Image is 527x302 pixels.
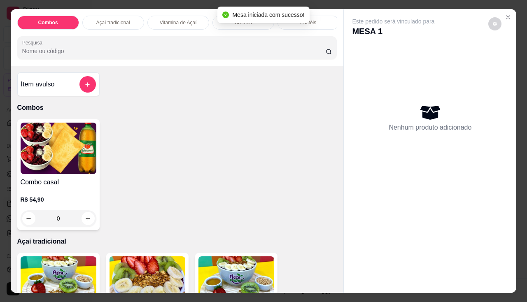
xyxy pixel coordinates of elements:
[389,123,471,132] p: Nenhum produto adicionado
[17,237,337,246] p: Açaí tradicional
[21,79,55,89] h4: Item avulso
[232,12,304,18] span: Mesa iniciada com sucesso!
[22,39,45,46] label: Pesquisa
[17,103,337,113] p: Combos
[352,17,434,26] p: Este pedido será vinculado para
[501,11,515,24] button: Close
[22,47,326,55] input: Pesquisa
[300,19,316,26] p: Pastéis
[21,123,96,174] img: product-image
[160,19,197,26] p: Vitamina de Açaí
[38,19,58,26] p: Combos
[79,76,96,93] button: add-separate-item
[222,12,229,18] span: check-circle
[21,177,96,187] h4: Combo casal
[352,26,434,37] p: MESA 1
[488,17,501,30] button: decrease-product-quantity
[21,195,96,204] p: R$ 54,90
[96,19,130,26] p: Açaí tradicional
